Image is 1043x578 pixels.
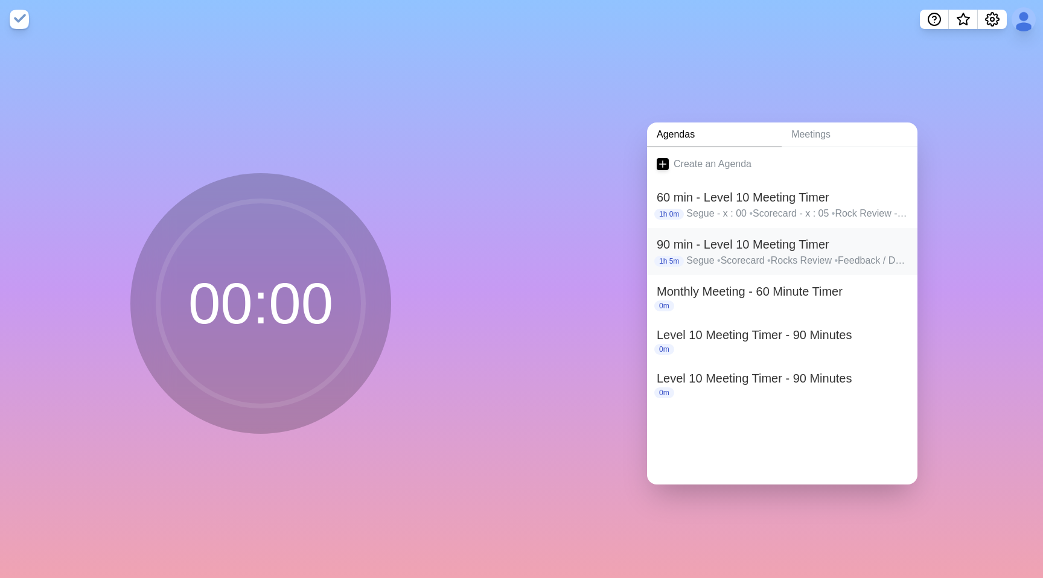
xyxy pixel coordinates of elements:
h2: Level 10 Meeting Timer - 90 Minutes [657,369,908,387]
p: 0m [654,387,674,398]
p: 1h 5m [654,256,684,267]
button: Help [920,10,949,29]
h2: Level 10 Meeting Timer - 90 Minutes [657,326,908,344]
button: What’s new [949,10,978,29]
img: timeblocks logo [10,10,29,29]
p: Segue Scorecard Rocks Review Feedback / Damage Actions Completion - finished by 1:30pm Headlines ... [686,253,908,268]
h2: 90 min - Level 10 Meeting Timer [657,235,908,253]
h2: 60 min - Level 10 Meeting Timer [657,188,908,206]
a: Agendas [647,122,782,147]
span: • [832,208,835,218]
p: Segue - x : 00 Scorecard - x : 05 Rock Review - x : 10 Client / Employee Headlines - x : 15 To-Do... [686,206,908,221]
a: Create an Agenda [647,147,917,181]
p: 0m [654,300,674,311]
span: • [834,255,838,265]
span: • [717,255,721,265]
a: Meetings [782,122,917,147]
p: 1h 0m [654,209,684,220]
p: 0m [654,344,674,355]
h2: Monthly Meeting - 60 Minute Timer [657,282,908,300]
span: • [767,255,771,265]
button: Settings [978,10,1007,29]
span: • [749,208,753,218]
